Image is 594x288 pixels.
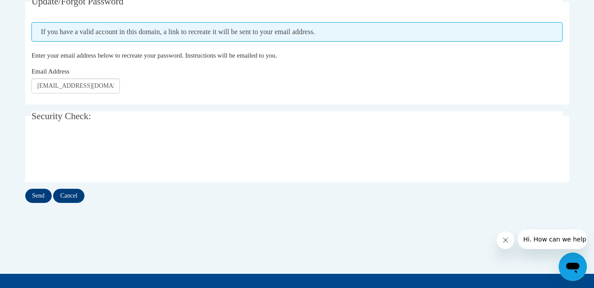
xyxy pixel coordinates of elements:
input: Email [31,78,120,93]
iframe: Close message [497,231,514,249]
span: Security Check: [31,111,91,121]
iframe: Button to launch messaging window [559,253,587,281]
span: Enter your email address below to recreate your password. Instructions will be emailed to you. [31,52,277,59]
span: Email Address [31,68,69,75]
input: Send [25,189,52,203]
span: Hi. How can we help? [5,6,72,13]
iframe: Message from company [518,230,587,249]
span: If you have a valid account in this domain, a link to recreate it will be sent to your email addr... [31,22,563,42]
input: Cancel [53,189,84,203]
iframe: reCAPTCHA [31,136,166,171]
